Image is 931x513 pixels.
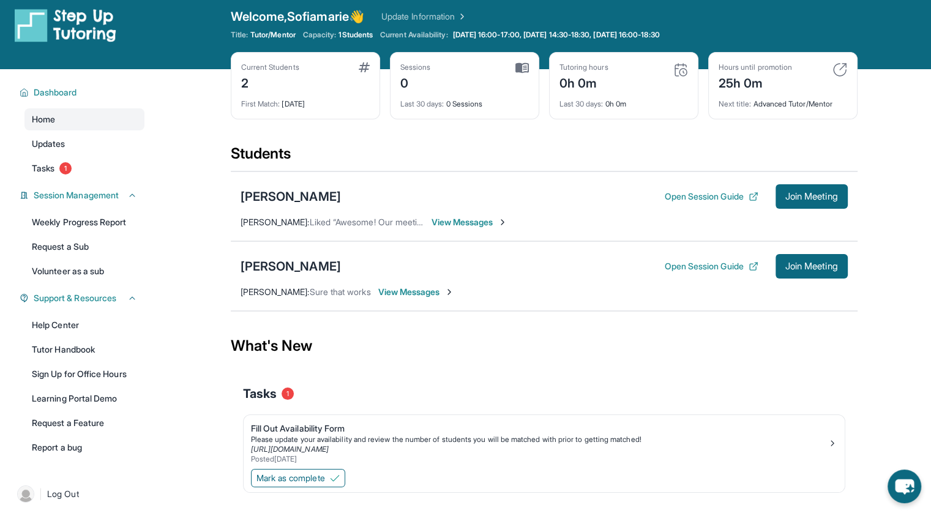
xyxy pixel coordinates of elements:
img: Chevron Right [455,10,467,23]
span: Title: [231,30,248,40]
a: Home [24,108,144,130]
span: Home [32,113,55,125]
button: Open Session Guide [664,190,758,203]
span: 1 [282,388,294,400]
span: Last 30 days : [559,99,604,108]
span: Tasks [243,385,277,402]
span: Tasks [32,162,54,174]
a: Request a Feature [24,412,144,434]
button: Join Meeting [776,184,848,209]
button: Mark as complete [251,469,345,487]
div: [DATE] [241,92,370,109]
span: Capacity: [303,30,337,40]
span: Support & Resources [34,292,116,304]
span: Dashboard [34,86,77,99]
a: Tasks1 [24,157,144,179]
span: Next title : [719,99,752,108]
button: Support & Resources [29,292,137,304]
button: chat-button [888,470,921,503]
span: Last 30 days : [400,99,444,108]
img: logo [15,8,116,42]
div: Hours until promotion [719,62,792,72]
span: Updates [32,138,65,150]
button: Dashboard [29,86,137,99]
span: First Match : [241,99,280,108]
a: |Log Out [12,481,144,507]
div: Students [231,144,858,171]
button: Session Management [29,189,137,201]
span: [PERSON_NAME] : [241,286,310,297]
div: Please update your availability and review the number of students you will be matched with prior ... [251,435,828,444]
div: Fill Out Availability Form [251,422,828,435]
a: Tutor Handbook [24,339,144,361]
span: Mark as complete [256,472,325,484]
span: Log Out [47,488,79,500]
img: Mark as complete [330,473,340,483]
span: Join Meeting [785,193,838,200]
div: Current Students [241,62,299,72]
span: View Messages [432,216,508,228]
img: card [515,62,529,73]
a: Report a bug [24,436,144,459]
div: 0h 0m [559,92,688,109]
span: | [39,487,42,501]
span: Current Availability: [380,30,447,40]
span: 1 Students [338,30,373,40]
img: card [832,62,847,77]
div: What's New [231,319,858,373]
div: 0 [400,72,431,92]
img: card [673,62,688,77]
a: [DATE] 16:00-17:00, [DATE] 14:30-18:30, [DATE] 16:00-18:30 [451,30,662,40]
div: Advanced Tutor/Mentor [719,92,847,109]
div: 0h 0m [559,72,608,92]
span: Sure that works [310,286,371,297]
div: [PERSON_NAME] [241,258,341,275]
a: Sign Up for Office Hours [24,363,144,385]
div: 2 [241,72,299,92]
button: Open Session Guide [664,260,758,272]
button: Join Meeting [776,254,848,279]
span: [PERSON_NAME] : [241,217,310,227]
span: View Messages [378,286,455,298]
div: 25h 0m [719,72,792,92]
img: Chevron-Right [444,287,454,297]
a: [URL][DOMAIN_NAME] [251,444,329,454]
img: Chevron-Right [498,217,507,227]
a: Learning Portal Demo [24,388,144,410]
img: user-img [17,485,34,503]
a: Request a Sub [24,236,144,258]
a: Update Information [381,10,467,23]
span: Session Management [34,189,119,201]
div: Tutoring hours [559,62,608,72]
a: Updates [24,133,144,155]
span: Welcome, Sofiamarie 👋 [231,8,364,25]
a: Volunteer as a sub [24,260,144,282]
a: Help Center [24,314,144,336]
div: Posted [DATE] [251,454,828,464]
span: Tutor/Mentor [250,30,296,40]
span: [DATE] 16:00-17:00, [DATE] 14:30-18:30, [DATE] 16:00-18:30 [453,30,660,40]
span: 1 [59,162,72,174]
div: Sessions [400,62,431,72]
span: Join Meeting [785,263,838,270]
a: Weekly Progress Report [24,211,144,233]
div: 0 Sessions [400,92,529,109]
a: Fill Out Availability FormPlease update your availability and review the number of students you w... [244,415,845,466]
div: [PERSON_NAME] [241,188,341,205]
img: card [359,62,370,72]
